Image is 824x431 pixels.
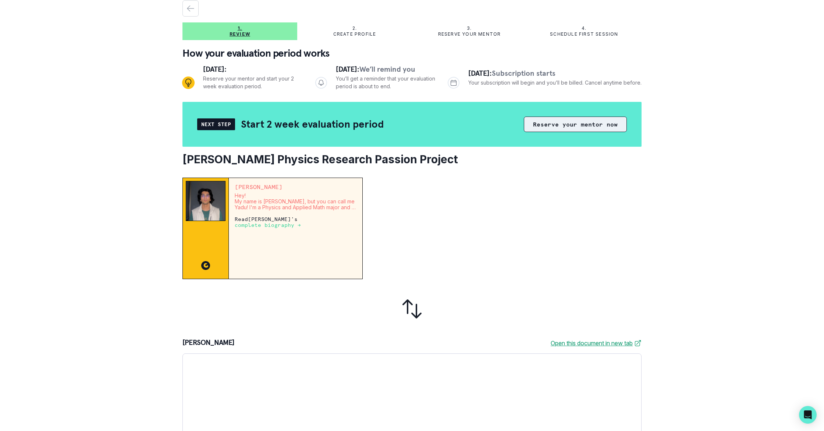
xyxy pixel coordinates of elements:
p: You’ll get a reminder that your evaluation period is about to end. [336,75,436,90]
p: How your evaluation period works [182,46,642,61]
p: Reserve your mentor [438,31,501,37]
span: We’ll remind you [359,64,415,74]
h2: Start 2 week evaluation period [241,118,384,131]
span: [DATE]: [468,68,492,78]
img: Mentor Image [186,181,225,221]
p: 3. [467,25,472,31]
p: Hey! [235,193,356,199]
a: Open this document in new tab [551,339,642,348]
p: Your subscription will begin and you’ll be billed. Cancel anytime before. [468,79,642,86]
p: Schedule first session [550,31,618,37]
div: Progress [182,64,642,102]
p: [PERSON_NAME] [235,184,356,190]
p: [PERSON_NAME] [182,339,235,348]
p: Create profile [333,31,376,37]
span: [DATE]: [336,64,359,74]
p: 1. [238,25,242,31]
a: complete biography → [235,222,301,228]
p: My name is [PERSON_NAME], but you can call me Yadu! I'm a Physics and Applied Math major and a ri... [235,199,356,210]
div: Next Step [197,118,235,130]
p: Review [230,31,250,37]
span: [DATE]: [203,64,227,74]
p: 2. [352,25,357,31]
div: Open Intercom Messenger [799,406,817,424]
button: Reserve your mentor now [524,117,627,132]
h2: [PERSON_NAME] Physics Research Passion Project [182,153,642,166]
p: Read [PERSON_NAME] 's [235,216,356,228]
span: Subscription starts [492,68,555,78]
img: CC image [201,261,210,270]
p: Reserve your mentor and start your 2 week evaluation period. [203,75,303,90]
p: 4. [582,25,586,31]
